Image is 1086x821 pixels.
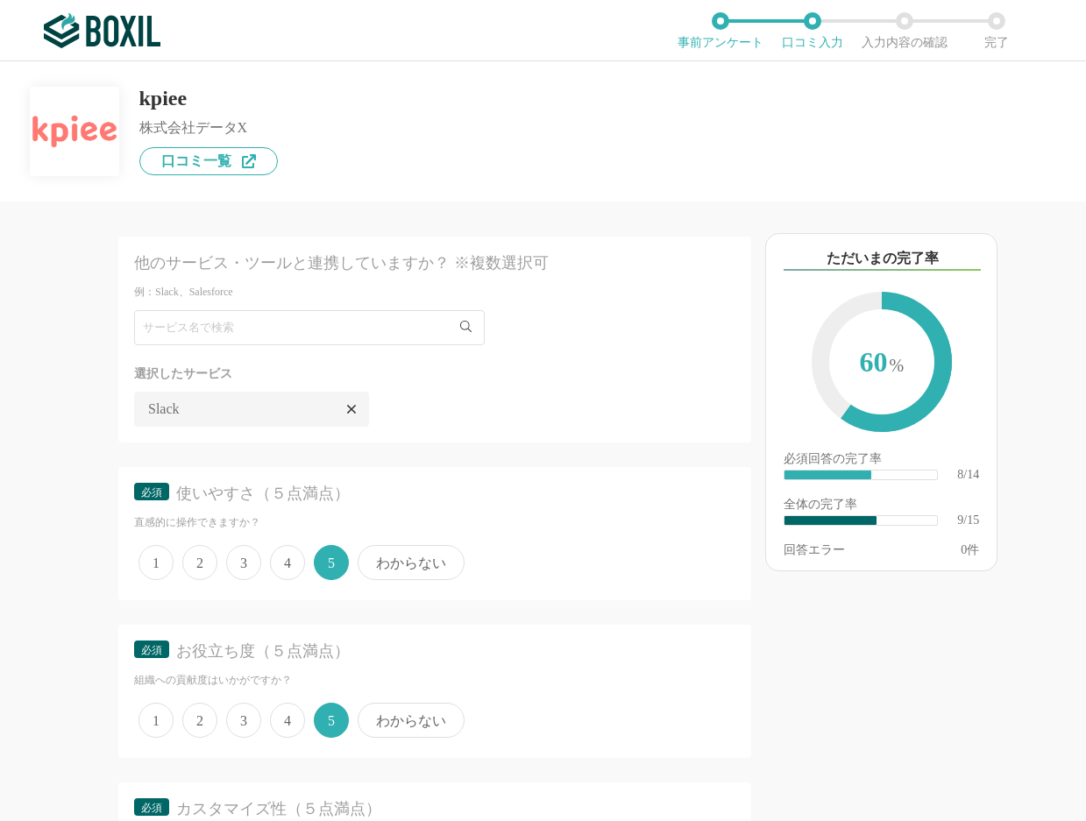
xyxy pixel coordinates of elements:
div: お役立ち度（５点満点） [176,641,718,662]
div: 必須回答の完了率 [784,453,979,469]
span: 5 [314,545,349,580]
span: % [889,356,904,375]
span: 0 [961,543,967,556]
div: 全体の完了率 [784,499,979,514]
span: 5 [314,703,349,738]
span: Slack [148,402,180,416]
span: わからない [358,703,465,738]
span: 3 [226,545,261,580]
div: ​ [784,516,876,525]
div: ​ [784,471,871,479]
span: わからない [358,545,465,580]
div: 9/15 [957,514,979,527]
span: 3 [226,703,261,738]
span: 必須 [141,486,162,499]
input: サービス名で検索 [134,310,485,345]
div: 回答エラー [784,544,845,556]
span: 1 [138,703,174,738]
span: 4 [270,545,305,580]
div: 他のサービス・ツールと連携していますか？ ※複数選択可 [134,252,676,274]
div: 直感的に操作できますか？ [134,515,735,530]
div: 株式会社データX [139,121,278,135]
span: 1 [138,545,174,580]
span: 60 [829,309,934,418]
span: 4 [270,703,305,738]
li: 事前アンケート [675,12,767,49]
span: 2 [182,703,217,738]
li: 口コミ入力 [767,12,859,49]
div: kpiee [139,88,278,109]
span: 必須 [141,802,162,814]
div: 組織への貢献度はいかがですか？ [134,673,735,688]
span: 口コミ一覧 [161,154,231,168]
span: 必須 [141,644,162,656]
a: 口コミ一覧 [139,147,278,175]
div: カスタマイズ性（５点満点） [176,798,718,820]
div: 件 [961,544,979,556]
div: 選択したサービス [134,363,735,385]
div: 8/14 [957,469,979,481]
span: 2 [182,545,217,580]
div: 使いやすさ（５点満点） [176,483,718,505]
div: ただいまの完了率 [784,248,981,271]
li: 入力内容の確認 [859,12,951,49]
div: 例：Slack、Salesforce [134,285,735,300]
img: ボクシルSaaS_ロゴ [44,13,160,48]
li: 完了 [951,12,1043,49]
